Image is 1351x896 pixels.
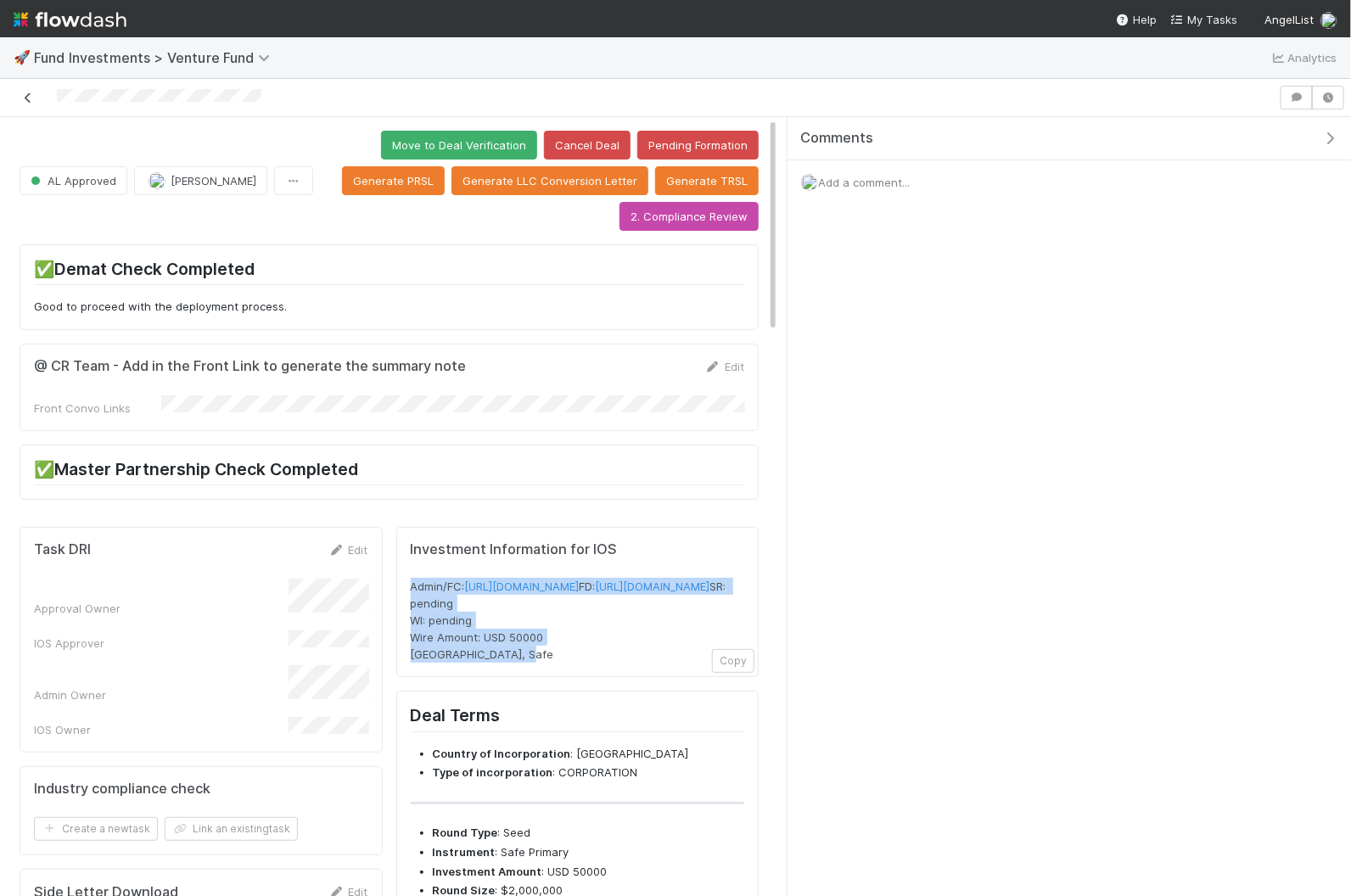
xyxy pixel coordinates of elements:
button: Pending Formation [637,131,759,160]
a: [URL][DOMAIN_NAME] [596,580,710,593]
strong: Type of incorporation [433,765,553,779]
a: My Tasks [1170,11,1237,28]
strong: Instrument [433,845,496,859]
button: Create a newtask [34,817,158,841]
button: [PERSON_NAME] [134,166,267,195]
button: AL Approved [20,166,127,195]
strong: Investment Amount [433,865,542,878]
h2: ✅Master Partnership Check Completed [34,459,744,485]
h2: ✅Demat Check Completed [34,259,744,285]
h5: @ CR Team - Add in the Front Link to generate the summary note [34,358,466,375]
a: Edit [328,543,368,557]
span: Admin/FC: FD: SR: pending WI: pending Wire Amount: USD 50000 [GEOGRAPHIC_DATA], Safe [411,580,730,661]
h5: Task DRI [34,541,91,558]
img: logo-inverted-e16ddd16eac7371096b0.svg [14,5,126,34]
button: Link an existingtask [165,817,298,841]
a: Analytics [1270,48,1337,68]
li: : [GEOGRAPHIC_DATA] [433,746,745,763]
p: Good to proceed with the deployment process. [34,299,744,316]
span: AL Approved [27,174,116,188]
span: Add a comment... [818,176,910,189]
span: Fund Investments > Venture Fund [34,49,278,66]
button: 2. Compliance Review [619,202,759,231]
button: Generate TRSL [655,166,759,195]
img: avatar_d2b43477-63dc-4e62-be5b-6fdd450c05a1.png [149,172,165,189]
li: : Safe Primary [433,844,745,861]
span: [PERSON_NAME] [171,174,256,188]
span: Comments [800,130,873,147]
img: avatar_eed832e9-978b-43e4-b51e-96e46fa5184b.png [801,174,818,191]
span: 🚀 [14,50,31,64]
h5: Industry compliance check [34,781,210,798]
strong: Country of Incorporation [433,747,571,760]
div: IOS Owner [34,721,289,738]
button: Cancel Deal [544,131,631,160]
button: Copy [712,649,754,673]
div: Front Convo Links [34,400,161,417]
a: Edit [704,360,744,373]
strong: Round Type [433,826,498,839]
button: Generate LLC Conversion Letter [451,166,648,195]
li: : Seed [433,825,745,842]
li: : CORPORATION [433,764,745,781]
button: Move to Deal Verification [381,131,537,160]
div: Approval Owner [34,600,289,617]
h5: Investment Information for IOS [411,541,745,558]
img: avatar_eed832e9-978b-43e4-b51e-96e46fa5184b.png [1320,12,1337,29]
span: AngelList [1264,13,1314,26]
li: : USD 50000 [433,864,745,881]
span: My Tasks [1170,13,1237,26]
button: Generate PRSL [342,166,445,195]
a: [URL][DOMAIN_NAME] [465,580,580,593]
div: Help [1116,11,1157,28]
h2: Deal Terms [411,705,745,731]
div: Admin Owner [34,686,289,703]
div: IOS Approver [34,635,289,652]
